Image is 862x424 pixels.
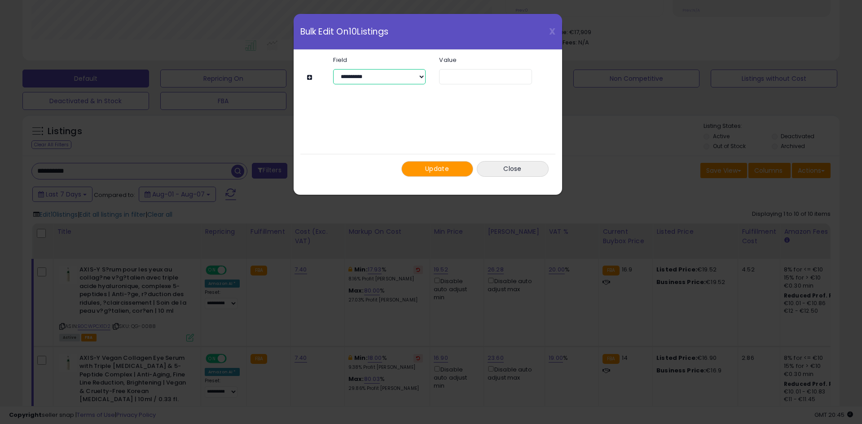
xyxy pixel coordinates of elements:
button: Close [477,161,549,177]
label: Field [326,57,432,63]
label: Value [432,57,538,63]
span: X [549,25,555,38]
span: Update [425,164,449,173]
span: Bulk Edit On 10 Listings [300,27,388,36]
